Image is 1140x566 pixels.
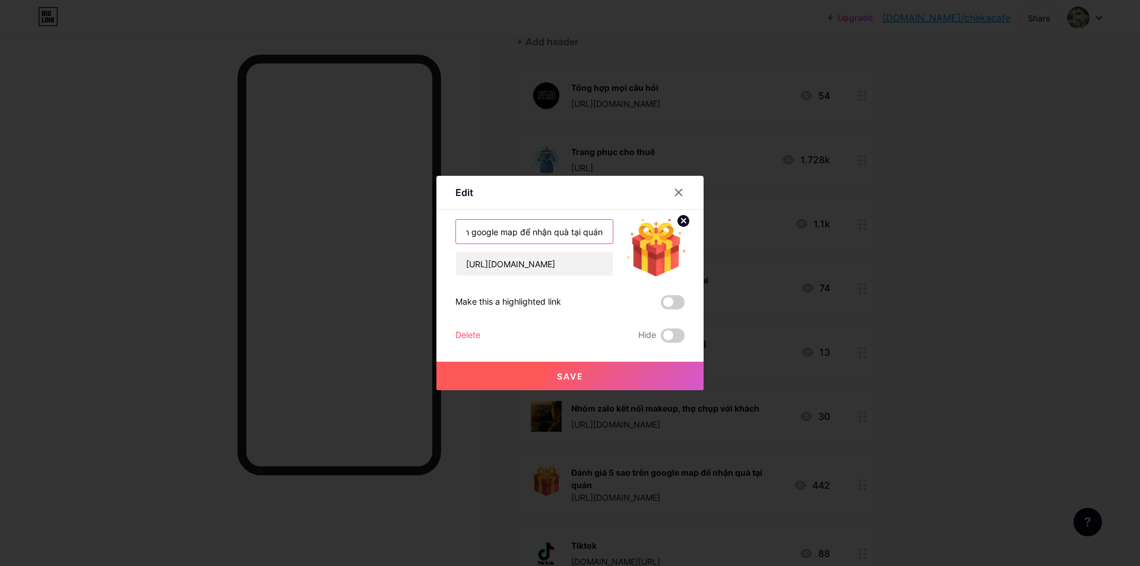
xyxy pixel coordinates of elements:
[455,185,473,200] div: Edit
[557,371,584,381] span: Save
[455,295,561,309] div: Make this a highlighted link
[456,220,613,244] input: Title
[628,219,685,276] img: link_thumbnail
[456,252,613,276] input: URL
[455,328,480,343] div: Delete
[436,362,704,390] button: Save
[638,328,656,343] span: Hide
